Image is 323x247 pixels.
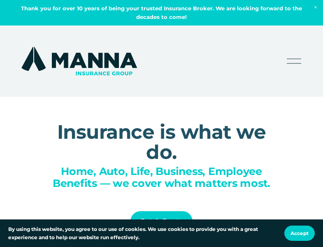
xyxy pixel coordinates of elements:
p: By using this website, you agree to our use of cookies. We use cookies to provide you with a grea... [8,225,276,241]
span: Home, Auto, Life, Business, Employee Benefits — we cover what matters most. [53,165,270,189]
a: Get a Quote [130,211,193,231]
span: Accept [290,230,309,236]
button: Accept [284,226,315,241]
strong: Insurance is what we do. [57,120,271,163]
img: Manna Insurance Group [19,45,139,77]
